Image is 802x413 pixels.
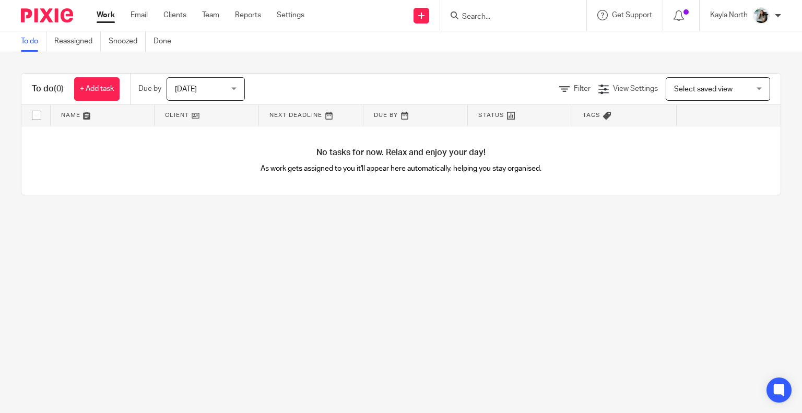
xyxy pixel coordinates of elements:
[54,31,101,52] a: Reassigned
[202,10,219,20] a: Team
[211,163,591,174] p: As work gets assigned to you it'll appear here automatically, helping you stay organised.
[74,77,120,101] a: + Add task
[21,8,73,22] img: Pixie
[574,85,591,92] span: Filter
[131,10,148,20] a: Email
[163,10,186,20] a: Clients
[674,86,733,93] span: Select saved view
[613,85,658,92] span: View Settings
[461,13,555,22] input: Search
[21,31,46,52] a: To do
[277,10,304,20] a: Settings
[109,31,146,52] a: Snoozed
[138,84,161,94] p: Due by
[54,85,64,93] span: (0)
[97,10,115,20] a: Work
[612,11,652,19] span: Get Support
[235,10,261,20] a: Reports
[710,10,748,20] p: Kayla North
[583,112,600,118] span: Tags
[175,86,197,93] span: [DATE]
[154,31,179,52] a: Done
[32,84,64,95] h1: To do
[753,7,770,24] img: Profile%20Photo.png
[21,147,781,158] h4: No tasks for now. Relax and enjoy your day!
